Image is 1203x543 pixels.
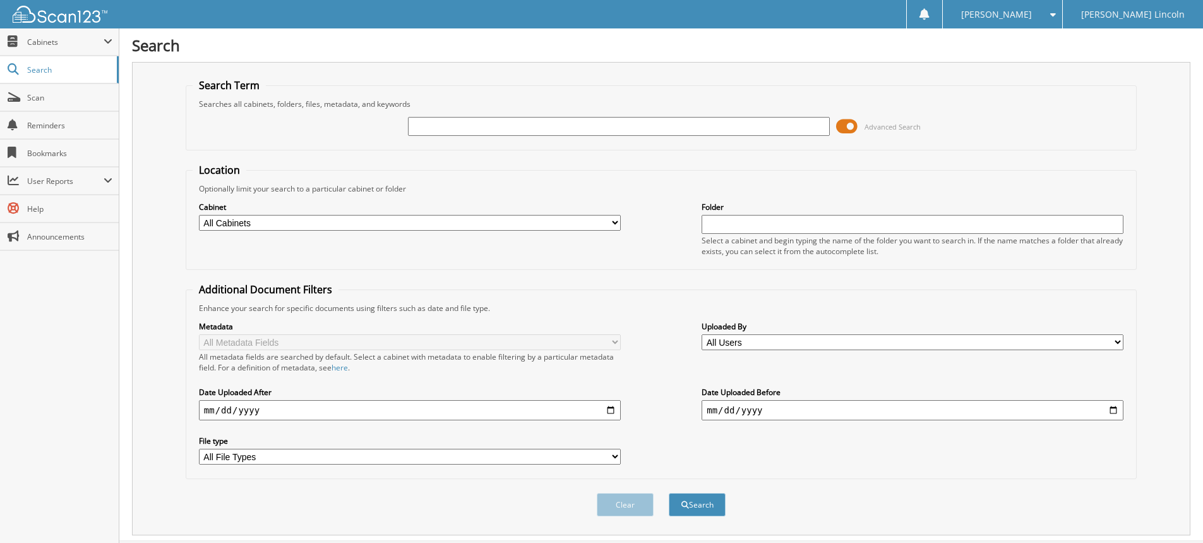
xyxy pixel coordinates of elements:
label: Uploaded By [702,321,1123,332]
h1: Search [132,35,1190,56]
img: scan123-logo-white.svg [13,6,107,23]
label: Cabinet [199,202,621,212]
legend: Location [193,163,246,177]
span: Search [27,64,111,75]
div: Enhance your search for specific documents using filters such as date and file type. [193,303,1130,314]
button: Clear [597,493,654,516]
span: Advanced Search [865,122,921,131]
a: here [332,362,348,373]
legend: Additional Document Filters [193,283,338,296]
span: Announcements [27,231,112,242]
legend: Search Term [193,78,266,92]
span: Bookmarks [27,148,112,159]
div: Select a cabinet and begin typing the name of the folder you want to search in. If the name match... [702,235,1123,257]
button: Search [669,493,726,516]
label: File type [199,436,621,446]
span: Reminders [27,120,112,131]
span: [PERSON_NAME] [961,11,1032,18]
div: Optionally limit your search to a particular cabinet or folder [193,183,1130,194]
span: Scan [27,92,112,103]
label: Date Uploaded After [199,387,621,398]
input: start [199,400,621,420]
label: Folder [702,202,1123,212]
span: [PERSON_NAME] Lincoln [1081,11,1185,18]
div: All metadata fields are searched by default. Select a cabinet with metadata to enable filtering b... [199,351,621,373]
span: User Reports [27,176,104,186]
label: Metadata [199,321,621,332]
span: Help [27,204,112,214]
span: Cabinets [27,37,104,47]
div: Searches all cabinets, folders, files, metadata, and keywords [193,99,1130,109]
label: Date Uploaded Before [702,387,1123,398]
input: end [702,400,1123,420]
